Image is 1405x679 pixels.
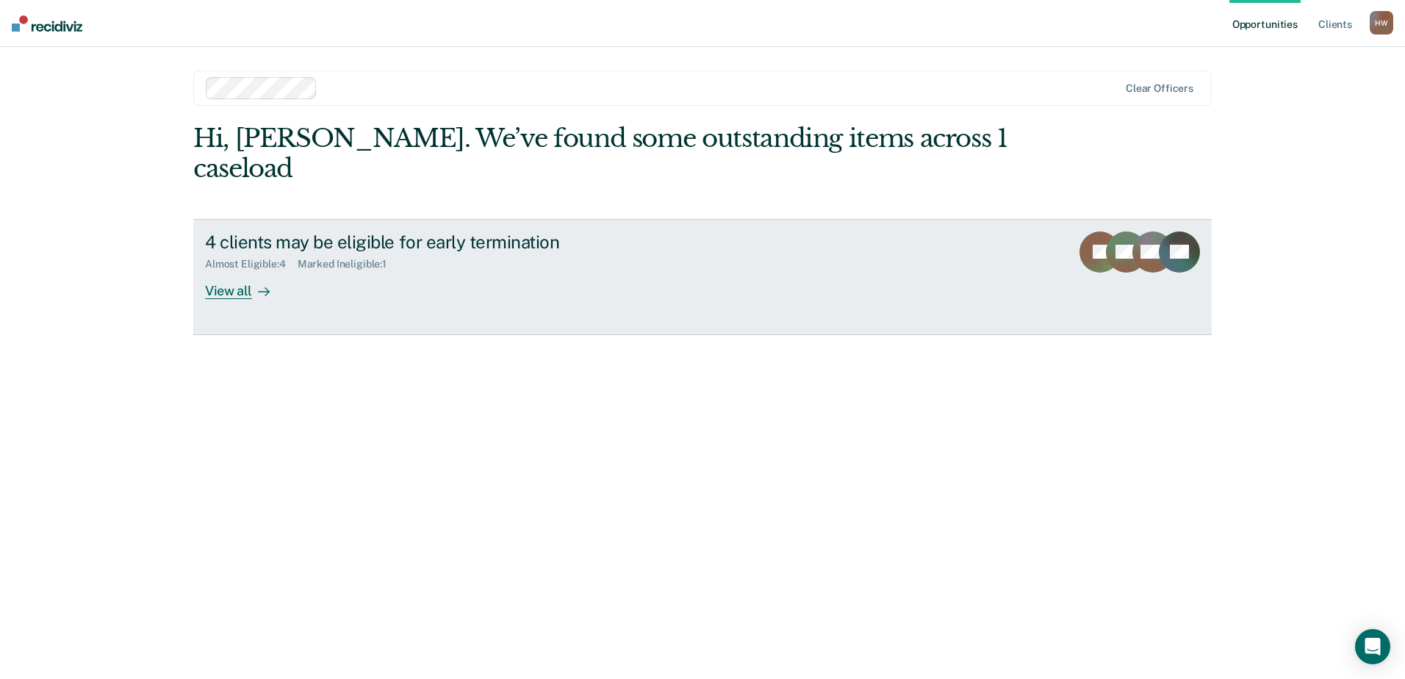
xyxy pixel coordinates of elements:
[1126,82,1193,95] div: Clear officers
[193,123,1008,184] div: Hi, [PERSON_NAME]. We’ve found some outstanding items across 1 caseload
[1355,629,1390,664] div: Open Intercom Messenger
[298,258,398,270] div: Marked Ineligible : 1
[205,231,721,253] div: 4 clients may be eligible for early termination
[12,15,82,32] img: Recidiviz
[205,270,287,299] div: View all
[1370,11,1393,35] button: HW
[1370,11,1393,35] div: H W
[205,258,298,270] div: Almost Eligible : 4
[193,219,1212,335] a: 4 clients may be eligible for early terminationAlmost Eligible:4Marked Ineligible:1View all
